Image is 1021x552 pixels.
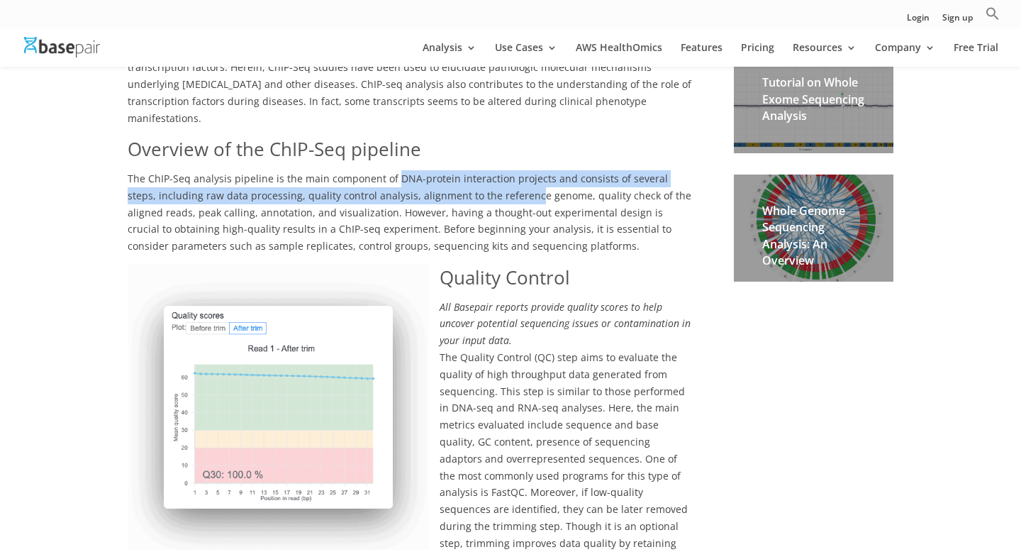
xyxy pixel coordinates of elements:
a: Features [681,43,722,67]
a: Sign up [942,13,973,28]
span: Quality Control [440,265,570,290]
a: AWS HealthOmics [576,43,662,67]
span: Overview of the ChIP-Seq pipeline [128,136,421,162]
span: Epigenetic imbalances across disease and health conditions can involve histone modification and a... [128,43,691,124]
a: Resources [793,43,857,67]
a: Login [907,13,930,28]
a: Use Cases [495,43,557,67]
svg: Search [986,6,1000,21]
a: Search Icon Link [986,6,1000,28]
a: Analysis [423,43,476,67]
a: Free Trial [954,43,998,67]
h2: Whole Genome Sequencing Analysis: An Overview [762,203,865,276]
a: Company [875,43,935,67]
a: Pricing [741,43,774,67]
h2: Tutorial on Whole Exome Sequencing Analysis [762,74,865,131]
iframe: Drift Widget Chat Controller [749,450,1004,535]
img: Basepair [24,37,100,57]
em: All Basepair reports provide quality scores to help uncover potential sequencing issues or contam... [440,300,691,348]
span: The ChIP-Seq analysis pipeline is the main component of DNA-protein interaction projects and cons... [128,172,691,253]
